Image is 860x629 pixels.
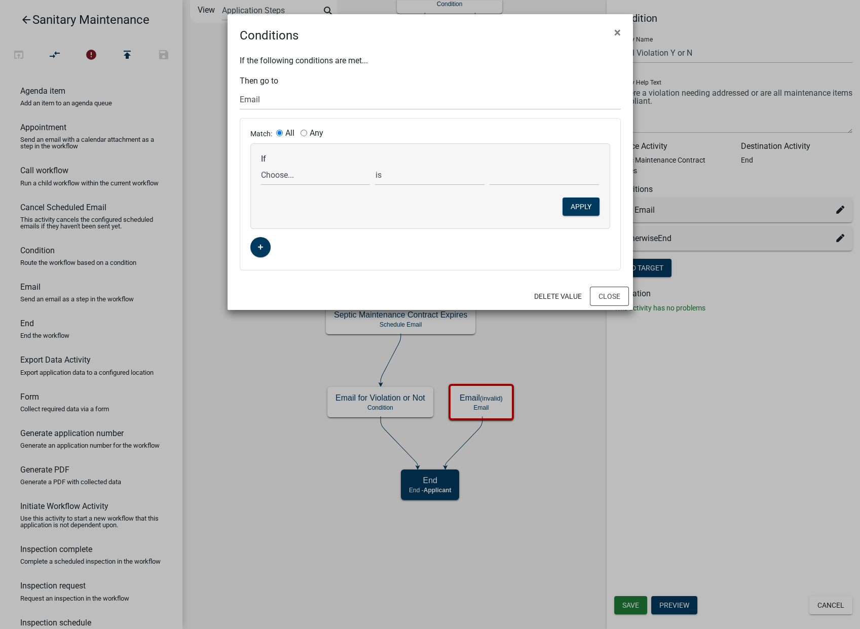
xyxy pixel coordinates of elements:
[526,287,590,305] button: Delete Value
[606,18,629,47] button: Close
[285,129,294,137] label: All
[590,287,629,306] button: Close
[240,77,278,85] label: Then go to
[240,26,298,45] h4: Conditions
[261,155,266,163] label: If
[310,129,323,137] label: Any
[250,130,276,138] span: Match:
[563,198,600,216] button: Apply
[240,55,621,67] p: If the following conditions are met...
[614,25,621,40] span: ×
